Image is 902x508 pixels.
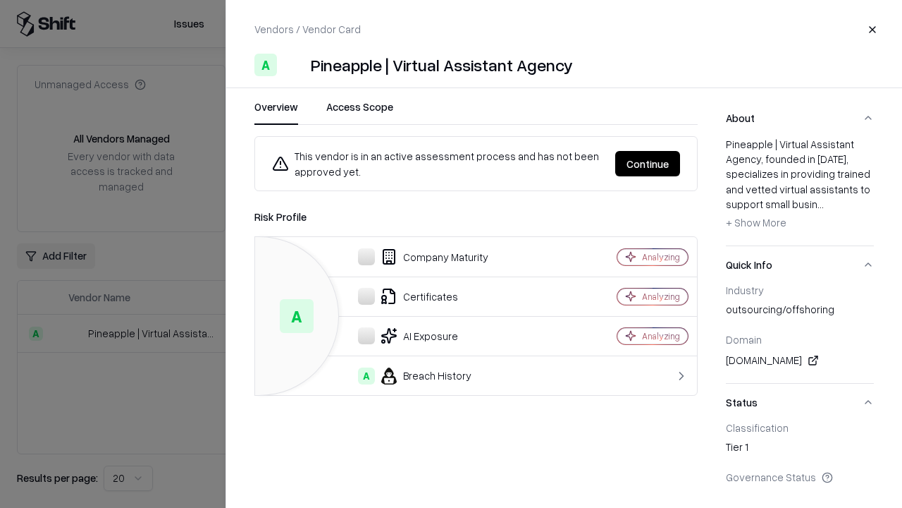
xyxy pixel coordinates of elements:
button: Access Scope [326,99,393,125]
button: Status [726,384,874,421]
div: This vendor is in an active assessment process and has not been approved yet. [272,148,604,179]
div: Governance Status [726,471,874,483]
div: Pineapple | Virtual Assistant Agency [311,54,573,76]
div: Pineapple | Virtual Assistant Agency, founded in [DATE], specializes in providing trained and vet... [726,137,874,234]
div: Risk Profile [254,208,698,225]
div: A [254,54,277,76]
p: Vendors / Vendor Card [254,22,361,37]
div: Breach History [266,368,568,385]
div: Company Maturity [266,248,568,265]
div: Tier 1 [726,440,874,459]
div: outsourcing/offshoring [726,302,874,322]
span: + Show More [726,216,786,229]
button: About [726,99,874,137]
div: Classification [726,421,874,434]
div: About [726,137,874,246]
div: Analyzing [642,251,680,263]
button: Quick Info [726,246,874,284]
img: Pineapple | Virtual Assistant Agency [283,54,305,76]
div: Certificates [266,288,568,305]
div: A [280,299,314,333]
div: [DOMAIN_NAME] [726,352,874,369]
div: Industry [726,284,874,296]
div: Quick Info [726,284,874,383]
div: AI Exposure [266,327,568,344]
button: + Show More [726,212,786,234]
div: Domain [726,333,874,346]
span: ... [817,198,824,210]
div: Analyzing [642,330,680,342]
button: Continue [615,151,680,176]
button: Overview [254,99,298,125]
div: A [358,368,375,385]
div: Analyzing [642,291,680,303]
